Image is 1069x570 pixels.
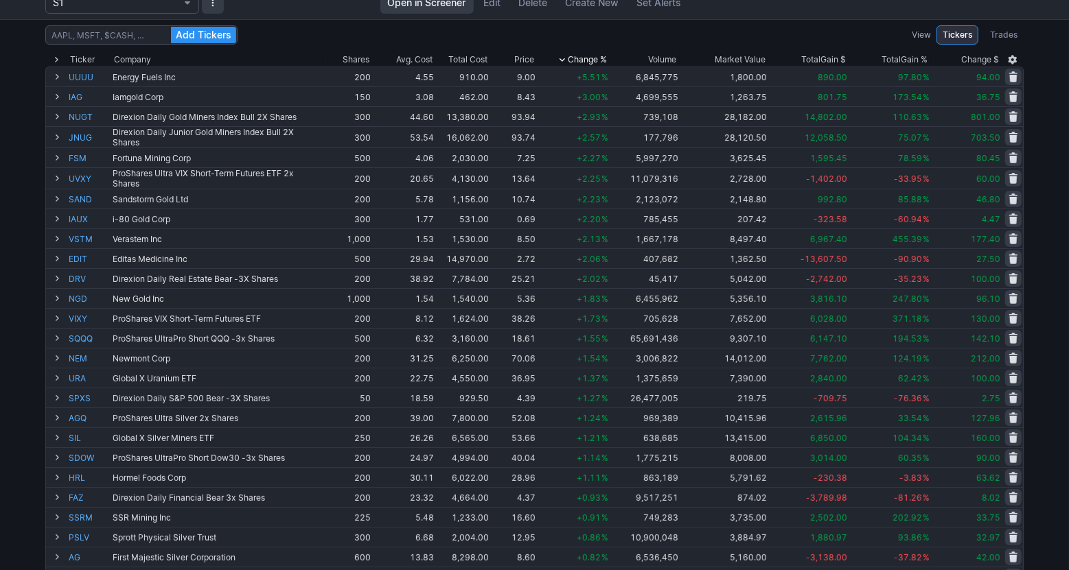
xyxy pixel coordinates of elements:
[490,106,536,126] td: 93.94
[610,388,680,407] td: 26,477,005
[610,248,680,268] td: 407,682
[435,189,490,209] td: 1,156.00
[69,428,110,447] a: SIL
[577,274,601,284] span: +2.02
[435,268,490,288] td: 7,784.00
[113,127,321,147] div: Direxion Daily Junior Gold Miners Index Bull 2X Shares
[577,353,601,364] span: +1.54
[113,254,321,264] div: Editas Medicine Inc
[372,228,435,248] td: 1.53
[69,148,110,167] a: FSM
[971,132,1000,143] span: 703.50
[577,153,601,163] span: +2.27
[372,368,435,388] td: 22.75
[971,274,1000,284] span: 100.00
[448,53,487,67] div: Total Cost
[435,328,490,348] td: 3,160.00
[801,53,846,67] div: Gain $
[680,147,768,167] td: 3,625.45
[894,214,922,224] span: -60.94
[971,333,1000,344] span: 142.10
[601,72,608,82] span: %
[323,308,372,328] td: 200
[806,274,847,284] span: -2,742.00
[971,353,1000,364] span: 212.00
[435,167,490,189] td: 4,130.00
[69,87,110,106] a: IAG
[435,126,490,147] td: 16,062.00
[898,373,922,383] span: 62.42
[680,308,768,328] td: 7,652.00
[894,174,922,184] span: -33.95
[435,248,490,268] td: 14,970.00
[69,388,110,407] a: SPXS
[490,147,536,167] td: 7.25
[943,28,972,42] span: Tickers
[372,189,435,209] td: 5.78
[372,147,435,167] td: 4.06
[435,308,490,328] td: 1,624.00
[610,67,680,86] td: 6,845,775
[923,274,930,284] span: %
[715,53,766,67] span: Market Value
[435,368,490,388] td: 4,550.00
[601,214,608,224] span: %
[976,254,1000,264] span: 27.50
[113,72,321,82] div: Energy Fuels Inc
[577,92,601,102] span: +3.00
[435,407,490,427] td: 7,800.00
[69,309,110,328] a: VIXY
[601,413,608,423] span: %
[610,228,680,248] td: 1,667,178
[372,126,435,147] td: 53.54
[577,174,601,184] span: +2.25
[69,229,110,248] a: VSTM
[601,174,608,184] span: %
[323,86,372,106] td: 150
[814,393,847,403] span: -709.75
[69,468,110,487] a: HRL
[680,126,768,147] td: 28,120.50
[601,373,608,383] span: %
[898,153,922,163] span: 78.59
[923,373,930,383] span: %
[923,174,930,184] span: %
[176,28,231,42] span: Add Tickers
[69,547,110,567] a: AG
[923,313,930,324] span: %
[113,168,321,189] div: ProShares Ultra VIX Short-Term Futures ETF 2x Shares
[610,86,680,106] td: 4,699,555
[923,194,930,204] span: %
[936,25,978,45] a: Tickers
[601,112,608,122] span: %
[893,234,922,244] span: 455.39
[893,294,922,304] span: 247.80
[113,92,321,102] div: Iamgold Corp
[435,388,490,407] td: 929.50
[113,153,321,163] div: Fortuna Mining Corp
[976,92,1000,102] span: 36.75
[372,348,435,368] td: 31.25
[923,234,930,244] span: %
[649,53,677,67] div: Volume
[810,313,847,324] span: 6,028.00
[601,274,608,284] span: %
[912,28,931,42] label: View
[893,92,922,102] span: 173.54
[810,353,847,364] span: 7,762.00
[601,234,608,244] span: %
[601,313,608,324] span: %
[680,228,768,248] td: 8,497.40
[69,209,110,228] a: IAUX
[113,413,321,423] div: ProShares Ultra Silver 2x Shares
[610,268,680,288] td: 45,417
[435,86,490,106] td: 462.00
[610,407,680,427] td: 969,389
[810,413,847,423] span: 2,615.96
[69,527,110,547] a: PSLV
[601,132,608,143] span: %
[490,407,536,427] td: 52.08
[323,167,372,189] td: 200
[680,328,768,348] td: 9,307.10
[323,248,372,268] td: 500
